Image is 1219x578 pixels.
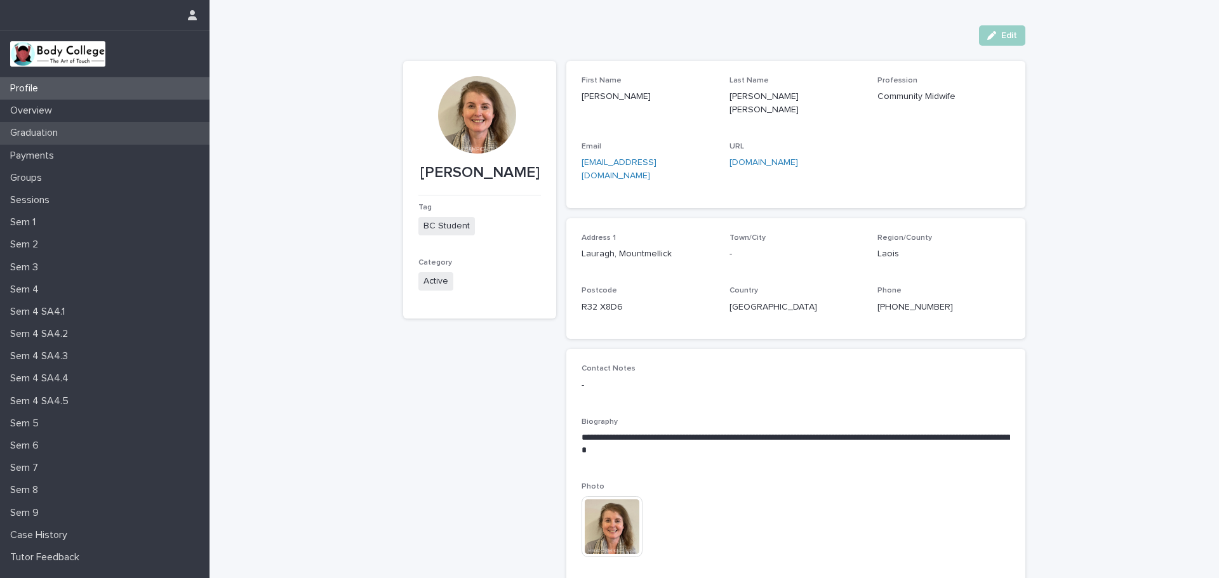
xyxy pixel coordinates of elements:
[418,217,475,235] span: BC Student
[582,483,604,490] span: Photo
[1001,31,1017,40] span: Edit
[582,158,656,180] a: [EMAIL_ADDRESS][DOMAIN_NAME]
[10,41,105,67] img: xvtzy2PTuGgGH0xbwGb2
[729,301,862,314] p: [GEOGRAPHIC_DATA]
[877,247,1010,261] p: Laois
[5,440,49,452] p: Sem 6
[877,287,902,294] span: Phone
[5,507,49,519] p: Sem 9
[582,379,1010,392] p: -
[729,90,862,117] p: [PERSON_NAME] [PERSON_NAME]
[418,164,541,182] p: [PERSON_NAME]
[5,350,78,362] p: Sem 4 SA4.3
[729,287,758,294] span: Country
[5,194,60,206] p: Sessions
[5,284,49,296] p: Sem 4
[5,127,68,139] p: Graduation
[729,234,766,242] span: Town/City
[877,90,1010,103] p: Community Midwife
[5,306,75,318] p: Sem 4 SA4.1
[5,261,48,273] p: Sem 3
[5,216,46,228] p: Sem 1
[5,172,52,184] p: Groups
[877,77,917,84] span: Profession
[729,158,798,167] a: [DOMAIN_NAME]
[5,105,62,117] p: Overview
[5,395,79,407] p: Sem 4 SA4.5
[877,303,953,312] a: [PHONE_NUMBER]
[582,234,616,242] span: Address 1
[5,372,79,384] p: Sem 4 SA4.4
[5,150,64,162] p: Payments
[5,484,48,496] p: Sem 8
[582,247,714,261] p: Lauragh, Mountmellick
[582,143,601,150] span: Email
[729,247,862,261] p: -
[5,551,90,563] p: Tutor Feedback
[5,239,48,251] p: Sem 2
[418,204,432,211] span: Tag
[5,328,78,340] p: Sem 4 SA4.2
[5,82,48,95] p: Profile
[418,272,453,291] span: Active
[5,462,48,474] p: Sem 7
[979,25,1025,46] button: Edit
[582,77,622,84] span: First Name
[877,234,932,242] span: Region/County
[582,301,714,314] p: R32 X8D6
[5,529,77,541] p: Case History
[582,365,636,372] span: Contact Notes
[418,259,452,266] span: Category
[582,418,618,426] span: Biography
[729,143,744,150] span: URL
[582,287,617,294] span: Postcode
[5,417,49,430] p: Sem 5
[582,90,714,103] p: [PERSON_NAME]
[729,77,769,84] span: Last Name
